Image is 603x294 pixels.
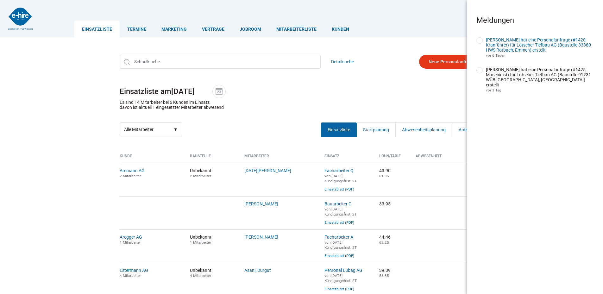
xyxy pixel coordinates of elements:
[379,268,391,273] nobr: 39.39
[379,201,391,206] nobr: 33.95
[486,53,505,58] small: vor 6 Tagen
[185,154,240,163] th: Baustelle
[486,67,591,87] a: [PERSON_NAME] hat eine Personalanfrage (#1425, Maschinist) für Lötscher Tiefbau AG (Baustelle 912...
[120,100,224,110] p: Es sind 14 Mitarbeiter bei 6 Kunden im Einsatz, davon ist aktuell 1 eingesetzter Mitarbeiter abwe...
[476,67,483,73] input: erledigt
[190,168,235,178] span: Unbekannt
[120,85,484,98] h1: Einsatzliste am
[476,37,483,44] input: erledigt
[324,253,354,258] a: Einsatzblatt (PDF)
[324,187,354,191] a: Einsatzblatt (PDF)
[120,273,141,278] small: 4 Mitarbeiter
[120,235,142,240] a: Aregger AG
[120,240,141,245] small: 1 Mitarbeiter
[244,268,271,273] a: Asani, Durgut
[379,174,389,178] small: 61.95
[324,207,357,216] small: von [DATE] Kündigungsfrist: 2T
[379,235,391,240] nobr: 44.46
[379,168,391,173] nobr: 43.90
[120,268,148,273] a: Estermann AG
[154,21,194,37] a: Marketing
[486,88,501,92] small: vor 1 Tag
[190,268,235,278] span: Unbekannt
[356,122,396,137] a: Startplanung
[324,235,353,240] a: Facharbeiter A
[331,55,354,69] a: Detailsuche
[214,87,224,96] img: icon-date.svg
[324,201,351,206] a: Bauarbeiter C
[324,168,354,173] a: Facharbeiter Q
[324,220,354,225] a: Einsatzblatt (PDF)
[419,55,484,69] a: Neue Personalanfrage
[324,268,362,273] a: Personal Lubag AG
[120,174,141,178] small: 2 Mitarbeiter
[486,37,591,53] a: [PERSON_NAME] hat eine Personalanfrage (#1420, Kranführer) für Lötscher Tiefbau AG (Baustelle 333...
[321,122,357,137] a: Einsatzliste
[74,21,120,37] a: Einsatzliste
[476,16,594,25] h2: Meldungen
[190,235,235,245] span: Unbekannt
[190,273,211,278] small: 4 Mitarbeiter
[120,55,321,69] input: Schnellsuche
[190,174,211,178] small: 2 Mitarbeiter
[411,154,484,163] th: Abwesenheit
[120,168,145,173] a: Ammann AG
[395,122,452,137] a: Abwesenheitsplanung
[324,287,354,291] a: Einsatzblatt (PDF)
[244,201,278,206] a: [PERSON_NAME]
[240,154,320,163] th: Mitarbeiter
[269,21,324,37] a: Mitarbeiterliste
[194,21,232,37] a: Verträge
[324,21,357,37] a: Kunden
[324,174,357,183] small: von [DATE] Kündigungsfrist: 2T
[120,154,185,163] th: Kunde
[379,240,389,245] small: 62.25
[324,273,357,283] small: von [DATE] Kündigungsfrist: 2T
[8,8,33,30] img: logo2.png
[324,240,357,250] small: von [DATE] Kündigungsfrist: 2T
[379,273,389,278] small: 56.85
[320,154,374,163] th: Einsatz
[452,122,484,137] a: Anfragen
[244,168,291,173] a: [DATE][PERSON_NAME]
[190,240,211,245] small: 1 Mitarbeiter
[120,21,154,37] a: Termine
[244,235,278,240] a: [PERSON_NAME]
[232,21,269,37] a: Jobroom
[374,154,411,163] th: Lohn/Tarif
